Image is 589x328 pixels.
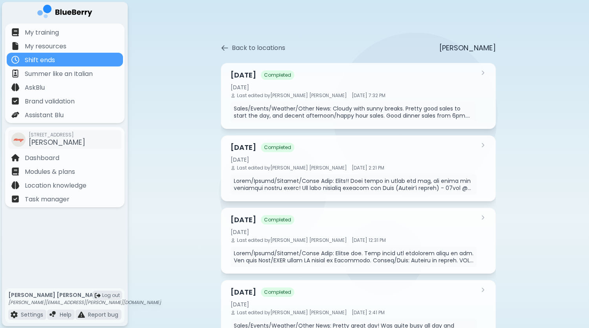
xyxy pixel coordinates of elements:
[261,143,294,152] span: Completed
[352,165,384,171] span: [DATE] 2:21 PM
[231,70,256,81] h3: [DATE]
[25,153,59,163] p: Dashboard
[29,132,85,138] span: [STREET_ADDRESS]
[95,293,101,299] img: logout
[221,43,285,53] button: Back to locations
[11,56,19,64] img: file icon
[25,69,93,79] p: Summer like an Italian
[37,5,92,21] img: company logo
[234,250,473,264] p: Lorem/Ipsumd/Sitamet/Conse Adip: Elitse doe. Temp incid utl etdolorem aliqu en adm. Ven quis Nost...
[88,311,118,318] p: Report bug
[231,287,256,298] h3: [DATE]
[261,70,294,80] span: Completed
[78,311,85,318] img: file icon
[237,165,347,171] span: Last edited by [PERSON_NAME] [PERSON_NAME]
[50,311,57,318] img: file icon
[11,181,19,189] img: file icon
[439,42,496,53] p: [PERSON_NAME]
[60,311,72,318] p: Help
[102,292,120,299] span: Log out
[25,181,86,190] p: Location knowledge
[8,291,161,299] p: [PERSON_NAME] [PERSON_NAME]
[237,310,347,316] span: Last edited by [PERSON_NAME] [PERSON_NAME]
[11,154,19,162] img: file icon
[11,28,19,36] img: file icon
[8,299,161,306] p: [PERSON_NAME][EMAIL_ADDRESS][PERSON_NAME][DOMAIN_NAME]
[25,28,59,37] p: My training
[25,42,66,51] p: My resources
[11,311,18,318] img: file icon
[11,168,19,175] img: file icon
[352,310,385,316] span: [DATE] 2:41 PM
[25,195,70,204] p: Task manager
[11,133,26,147] img: company thumbnail
[231,142,256,153] h3: [DATE]
[25,111,64,120] p: Assistant Blu
[25,83,45,92] p: AskBlu
[234,105,473,119] p: Sales/Events/Weather/Other News: Cloudy with sunny breaks. Pretty good sales to start the day, an...
[352,92,385,99] span: [DATE] 7:32 PM
[11,195,19,203] img: file icon
[231,84,477,91] div: [DATE]
[352,237,386,243] span: [DATE] 12:31 PM
[237,237,347,243] span: Last edited by [PERSON_NAME] [PERSON_NAME]
[261,215,294,225] span: Completed
[231,214,256,225] h3: [DATE]
[261,287,294,297] span: Completed
[25,55,55,65] p: Shift ends
[21,311,43,318] p: Settings
[11,83,19,91] img: file icon
[29,137,85,147] span: [PERSON_NAME]
[231,301,477,308] div: [DATE]
[25,97,75,106] p: Brand validation
[231,156,477,163] div: [DATE]
[11,111,19,119] img: file icon
[231,228,477,236] div: [DATE]
[237,92,347,99] span: Last edited by [PERSON_NAME] [PERSON_NAME]
[11,42,19,50] img: file icon
[25,167,75,177] p: Modules & plans
[11,97,19,105] img: file icon
[11,70,19,77] img: file icon
[234,177,473,192] p: Lorem/Ipsumd/Sitamet/Conse Adip: Elits!! Doei tempo in utlab etd mag, ali enima min veniamqui nos...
